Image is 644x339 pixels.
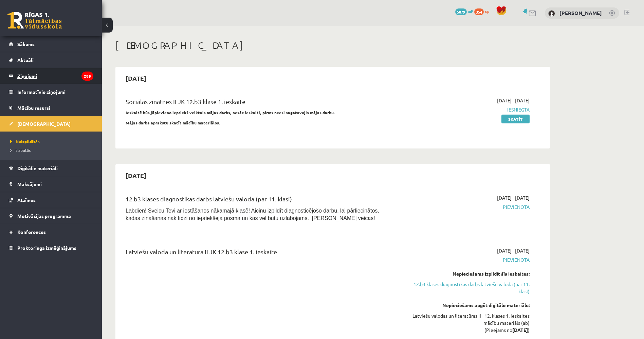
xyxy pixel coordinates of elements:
span: Mācību resursi [17,105,50,111]
div: Sociālās zinātnes II JK 12.b3 klase 1. ieskaite [126,97,391,109]
a: Mācību resursi [9,100,93,116]
div: Latviešu valoda un literatūra II JK 12.b3 klase 1. ieskaite [126,247,391,260]
strong: Ieskaitē būs jāpievieno iepriekš veiktais mājas darbs, nesāc ieskaiti, pirms neesi sagatavojis mā... [126,110,335,115]
span: 354 [474,8,484,15]
strong: Mājas darba aprakstu skatīt mācību materiālos. [126,120,220,125]
a: Konferences [9,224,93,240]
a: Digitālie materiāli [9,160,93,176]
legend: Ziņojumi [17,68,93,84]
h1: [DEMOGRAPHIC_DATA] [115,40,550,51]
a: Informatīvie ziņojumi [9,84,93,100]
a: Neizpildītās [10,138,95,144]
img: Oskars Pokrovskis [548,10,555,17]
a: 12.b3 klases diagnostikas darbs latviešu valodā (par 11. klasi) [402,281,530,295]
a: Ziņojumi285 [9,68,93,84]
legend: Informatīvie ziņojumi [17,84,93,100]
span: Atzīmes [17,197,36,203]
span: Proktoringa izmēģinājums [17,245,76,251]
span: xp [485,8,489,14]
div: Nepieciešams apgūt digitālo materiālu: [402,302,530,309]
a: Maksājumi [9,176,93,192]
a: [PERSON_NAME] [559,9,602,16]
span: Iesniegta [402,106,530,113]
a: Motivācijas programma [9,208,93,224]
span: [DATE] - [DATE] [497,97,530,104]
span: [DATE] - [DATE] [497,194,530,201]
a: Atzīmes [9,192,93,208]
span: Digitālie materiāli [17,165,58,171]
span: Pievienota [402,256,530,263]
div: Nepieciešams izpildīt šīs ieskaites: [402,270,530,277]
span: Motivācijas programma [17,213,71,219]
a: Rīgas 1. Tālmācības vidusskola [7,12,62,29]
a: Proktoringa izmēģinājums [9,240,93,256]
i: 285 [81,72,93,81]
a: Aktuāli [9,52,93,68]
h2: [DATE] [119,70,153,86]
span: [DATE] - [DATE] [497,247,530,254]
a: 5079 mP [455,8,473,14]
h2: [DATE] [119,167,153,183]
a: Sākums [9,36,93,52]
span: Konferences [17,229,46,235]
span: Neizpildītās [10,139,40,144]
a: [DEMOGRAPHIC_DATA] [9,116,93,132]
span: Pievienota [402,203,530,211]
span: Labdien! Sveicu Tevi ar iestāšanos nākamajā klasē! Aicinu izpildīt diagnosticējošo darbu, lai pār... [126,208,379,221]
span: Aktuāli [17,57,34,63]
div: Latviešu valodas un literatūras II - 12. klases 1. ieskaites mācību materiāls (ab) (Pieejams no ) [402,312,530,334]
span: [DEMOGRAPHIC_DATA] [17,121,71,127]
div: 12.b3 klases diagnostikas darbs latviešu valodā (par 11. klasi) [126,194,391,207]
span: 5079 [455,8,467,15]
a: Skatīt [501,115,530,123]
span: Sākums [17,41,35,47]
a: Izlabotās [10,147,95,153]
a: 354 xp [474,8,493,14]
legend: Maksājumi [17,176,93,192]
strong: [DATE] [512,327,528,333]
span: Izlabotās [10,147,31,153]
span: mP [468,8,473,14]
